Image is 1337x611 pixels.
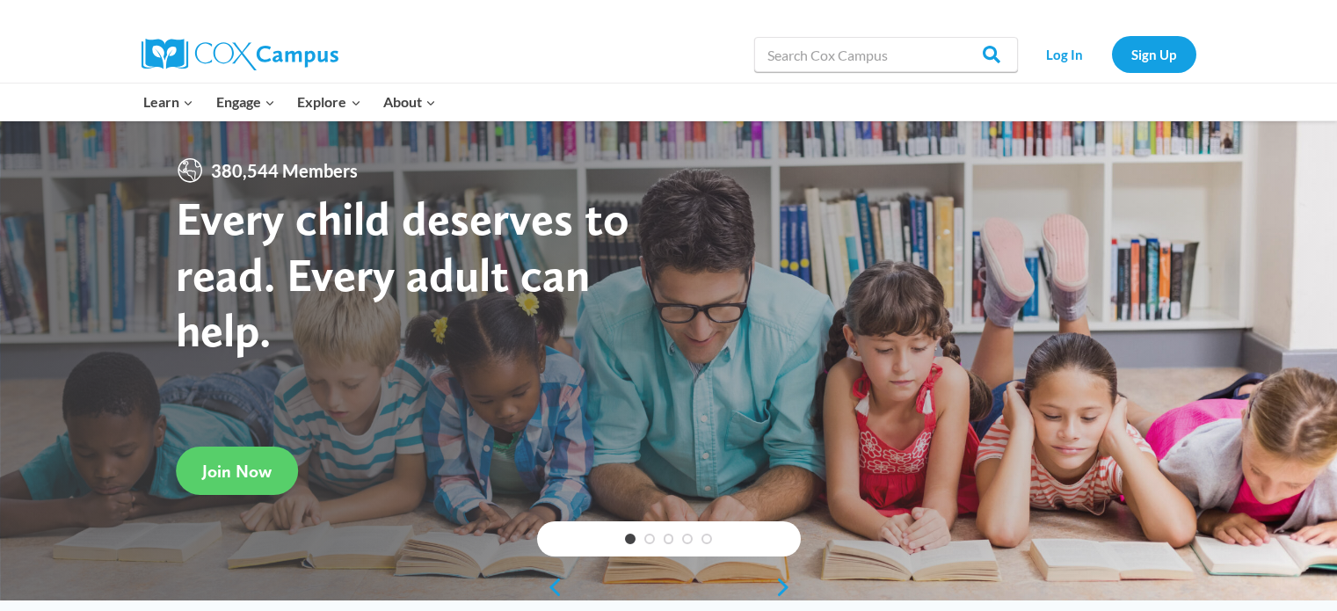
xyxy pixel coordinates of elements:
a: 5 [701,534,712,544]
a: next [774,577,801,598]
strong: Every child deserves to read. Every adult can help. [176,190,629,358]
a: previous [537,577,563,598]
span: About [383,91,436,113]
span: Engage [216,91,275,113]
a: Sign Up [1112,36,1196,72]
a: 3 [664,534,674,544]
span: Join Now [202,461,272,482]
img: Cox Campus [142,39,338,70]
div: content slider buttons [537,570,801,605]
span: 380,544 Members [204,156,365,185]
a: 2 [644,534,655,544]
a: Log In [1027,36,1103,72]
nav: Secondary Navigation [1027,36,1196,72]
a: 4 [682,534,693,544]
span: Explore [297,91,360,113]
a: 1 [625,534,636,544]
input: Search Cox Campus [754,37,1018,72]
nav: Primary Navigation [133,84,447,120]
a: Join Now [176,447,298,495]
span: Learn [143,91,193,113]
